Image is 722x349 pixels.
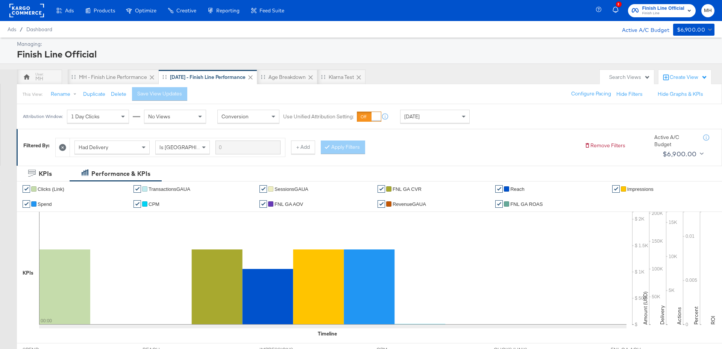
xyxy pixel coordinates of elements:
div: 2 [616,2,622,7]
span: Is [GEOGRAPHIC_DATA] [159,144,217,151]
div: Timeline [318,330,337,337]
span: Finish Line Official [642,5,684,12]
span: SessionsGAUA [275,186,308,192]
span: Spend [38,201,52,207]
span: MH [704,6,711,15]
div: Attribution Window: [23,114,63,119]
div: Active A/C Budget [654,134,696,148]
label: Use Unified Attribution Setting: [283,113,354,120]
span: TransactionsGAUA [149,186,190,192]
span: Conversion [221,113,249,120]
div: KPIs [39,169,52,178]
button: Delete [111,91,126,98]
div: $6,900.00 [677,25,705,35]
button: $6,900.00 [673,24,714,36]
a: ✔ [23,185,30,193]
button: Remove Filters [584,142,625,149]
a: ✔ [133,185,141,193]
a: ✔ [133,200,141,208]
span: Ads [65,8,74,14]
div: Create View [670,74,707,81]
div: Filtered By: [23,142,50,149]
span: Clicks (Link) [38,186,64,192]
div: Drag to reorder tab [261,75,265,79]
span: Finish Line [642,11,684,17]
div: Performance & KPIs [91,169,150,178]
text: Percent [693,307,699,325]
div: Active A/C Budget [614,24,669,35]
span: Products [94,8,115,14]
text: Delivery [659,305,666,325]
div: Search Views [609,74,650,81]
div: [DATE] - Finish Line Performance [170,74,246,81]
text: Amount (USD) [642,292,649,325]
div: Finish Line Official [17,48,713,60]
span: Reach [510,186,525,192]
button: + Add [291,141,315,154]
text: Actions [676,307,683,325]
div: Klarna Test [329,74,354,81]
text: ROI [710,316,716,325]
div: $6,900.00 [663,148,697,160]
div: Drag to reorder tab [71,75,76,79]
a: ✔ [612,185,620,193]
div: Managing: [17,41,713,48]
div: Drag to reorder tab [321,75,325,79]
button: Finish Line OfficialFinish Line [628,4,696,17]
button: Hide Graphs & KPIs [658,91,703,98]
a: Dashboard [26,26,52,32]
a: ✔ [378,200,385,208]
div: Age Breakdown [268,74,306,81]
span: Feed Suite [259,8,284,14]
div: Drag to reorder tab [162,75,167,79]
span: Optimize [135,8,156,14]
button: Rename [46,88,85,101]
span: Impressions [627,186,654,192]
div: MH - Finish Line Performance [79,74,147,81]
span: 1 Day Clicks [71,113,100,120]
span: FNL GA AOV [275,201,303,207]
a: ✔ [259,185,267,193]
a: ✔ [378,185,385,193]
a: ✔ [495,185,503,193]
span: [DATE] [404,113,420,120]
span: Creative [176,8,196,14]
button: 2 [611,3,624,18]
a: ✔ [259,200,267,208]
button: Hide Filters [616,91,643,98]
span: Had Delivery [79,144,108,151]
span: FNL GA CVR [393,186,422,192]
a: ✔ [495,200,503,208]
div: This View: [23,91,42,97]
button: MH [701,4,714,17]
div: MH [35,75,43,82]
a: ✔ [23,200,30,208]
button: $6,900.00 [660,148,705,160]
span: FNL GA ROAS [510,201,543,207]
span: Ads [8,26,16,32]
button: Duplicate [83,91,105,98]
button: Configure Pacing [566,87,616,101]
input: Enter a search term [215,141,281,154]
span: / [16,26,26,32]
div: KPIs [23,269,33,276]
span: CPM [149,201,159,207]
span: RevenueGAUA [393,201,426,207]
span: No Views [148,113,170,120]
span: Reporting [216,8,240,14]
